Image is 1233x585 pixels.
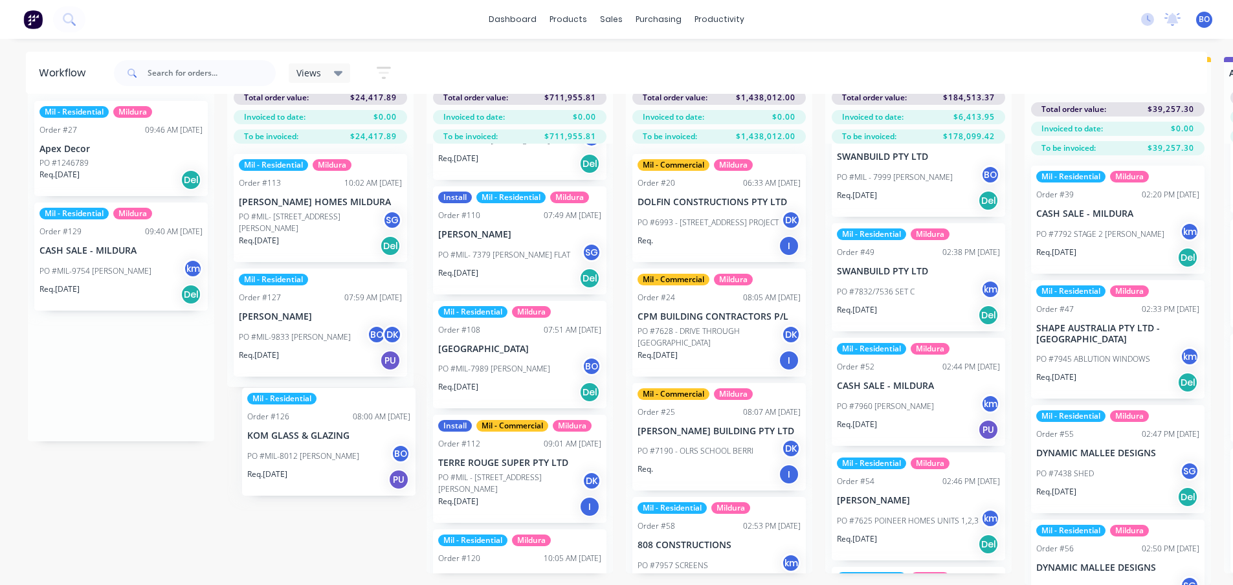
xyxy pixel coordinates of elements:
span: Invoiced to date: [443,111,505,123]
span: $6,413.95 [953,111,995,123]
span: Total order value: [643,92,707,104]
span: Total order value: [244,92,309,104]
span: $24,417.89 [350,92,397,104]
img: Factory [23,10,43,29]
span: $184,513.37 [943,92,995,104]
span: Total order value: [842,92,907,104]
span: $39,257.30 [1148,142,1194,154]
span: $711,955.81 [544,131,596,142]
span: To be invoiced: [443,131,498,142]
span: To be invoiced: [1041,142,1096,154]
span: $1,438,012.00 [736,131,795,142]
span: Total order value: [443,92,508,104]
span: Views [296,66,321,80]
span: $24,417.89 [350,131,397,142]
span: $711,955.81 [544,92,596,104]
div: products [543,10,594,29]
span: Invoiced to date: [842,111,904,123]
span: BO [1199,14,1210,25]
a: dashboard [482,10,543,29]
span: $0.00 [772,111,795,123]
span: To be invoiced: [643,131,697,142]
span: Total order value: [1041,104,1106,115]
span: $0.00 [373,111,397,123]
span: Invoiced to date: [244,111,305,123]
div: Workflow [39,65,92,81]
div: purchasing [629,10,688,29]
div: productivity [688,10,751,29]
span: Invoiced to date: [1041,123,1103,135]
span: $39,257.30 [1148,104,1194,115]
input: Search for orders... [148,60,276,86]
span: Invoiced to date: [643,111,704,123]
span: To be invoiced: [842,131,896,142]
span: $178,099.42 [943,131,995,142]
span: $0.00 [573,111,596,123]
span: $1,438,012.00 [736,92,795,104]
span: To be invoiced: [244,131,298,142]
span: $0.00 [1171,123,1194,135]
div: sales [594,10,629,29]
